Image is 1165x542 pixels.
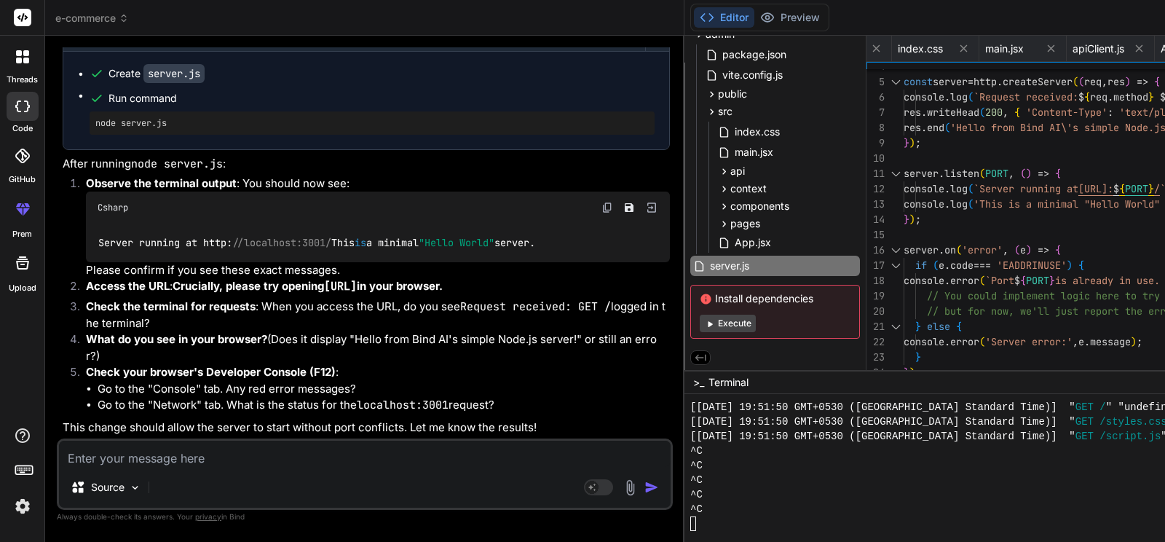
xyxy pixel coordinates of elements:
[904,106,921,119] span: res
[694,7,754,28] button: Editor
[1038,243,1049,256] span: =>
[98,397,670,414] li: Go to the "Network" tab. What is the status for the request?
[1014,106,1020,119] span: {
[1073,42,1124,56] span: apiClient.js
[866,304,885,319] div: 20
[904,197,944,211] span: console
[866,365,885,380] div: 24
[866,105,885,120] div: 7
[143,64,205,83] code: server.js
[63,420,670,436] p: This change should allow the server to start without port conflicts. Let me know the results!
[708,257,751,275] span: server.js
[1125,75,1131,88] span: )
[866,90,885,105] div: 6
[904,366,909,379] span: }
[74,364,670,414] li: :
[733,234,773,251] span: App.jsx
[1014,243,1020,256] span: (
[1020,243,1026,256] span: e
[86,332,267,346] strong: What do you see in your browser?
[921,121,927,134] span: .
[622,479,639,496] img: attachment
[944,243,956,256] span: on
[974,75,997,88] span: http
[1090,90,1107,103] span: req
[985,106,1003,119] span: 200
[1003,243,1008,256] span: ,
[324,279,357,294] code: [URL]
[460,299,611,314] code: Request received: GET /
[1020,167,1026,180] span: (
[915,366,921,379] span: ;
[944,90,950,103] span: .
[173,279,443,293] strong: Crucially, please try opening in your browser.
[1026,106,1107,119] span: 'Content-Type'
[86,365,336,379] strong: Check your browser's Developer Console (F12)
[1107,75,1125,88] span: res
[721,66,784,84] span: vite.config.js
[997,259,1067,272] span: 'EADDRINUSE'
[1154,182,1160,195] span: /
[979,274,985,287] span: (
[98,202,128,213] span: Csharp
[886,258,905,273] div: Click to collapse the range.
[968,75,974,88] span: =
[950,182,968,195] span: log
[721,46,788,63] span: package.json
[690,473,703,487] span: ^C
[1003,75,1073,88] span: createServer
[10,494,35,519] img: settings
[1078,90,1084,103] span: $
[968,197,974,211] span: (
[645,201,658,214] img: Open in Browser
[968,90,974,103] span: (
[55,11,129,25] span: e-commerce
[939,167,944,180] span: .
[886,74,905,90] div: Click to collapse the range.
[98,381,670,398] li: Go to the "Console" tab. Any red error messages?
[866,273,885,288] div: 18
[915,259,927,272] span: if
[904,136,909,149] span: }
[944,121,950,134] span: (
[866,319,885,334] div: 21
[866,288,885,304] div: 19
[985,167,1008,180] span: PORT
[733,123,781,141] span: index.css
[1084,75,1102,88] span: req
[950,335,979,348] span: error
[915,350,921,364] span: }
[944,182,950,195] span: .
[927,121,944,134] span: end
[1008,167,1014,180] span: ,
[1026,274,1049,287] span: PORT
[915,320,921,333] span: }
[690,487,703,502] span: ^C
[866,197,885,212] div: 13
[974,259,991,272] span: ===
[708,375,749,390] span: Terminal
[974,90,1078,103] span: `Request received:
[962,243,1003,256] span: 'error'
[108,66,205,81] div: Create
[357,398,449,412] code: localhost:3001
[108,91,655,106] span: Run command
[355,236,366,249] span: is
[944,167,979,180] span: listen
[730,164,745,178] span: api
[1084,90,1090,103] span: {
[95,117,649,129] pre: node server.js
[904,213,909,226] span: }
[956,320,962,333] span: {
[979,335,985,348] span: (
[866,212,885,227] div: 14
[1102,75,1107,88] span: ,
[1119,182,1125,195] span: {
[866,151,885,166] div: 10
[950,274,979,287] span: error
[1090,335,1131,348] span: message
[601,202,613,213] img: copy
[927,320,950,333] span: else
[866,166,885,181] div: 11
[1078,182,1113,195] span: [URL]:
